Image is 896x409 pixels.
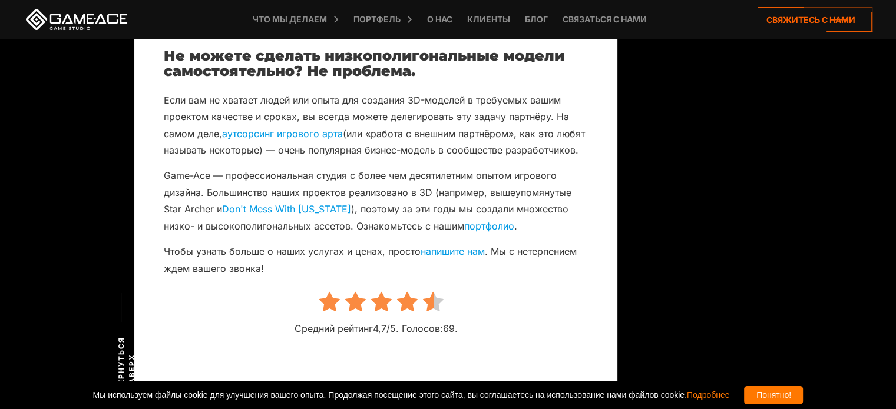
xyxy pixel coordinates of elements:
font: Что мы делаем [253,14,327,24]
font: Не можете сделать низкополигональные модели самостоятельно? Не проблема. [164,47,564,79]
a: напишите нам [421,245,485,257]
font: 69. [443,322,458,334]
font: 4,7 [373,322,386,334]
font: Клиенты [467,14,510,24]
a: аутсорсинг игрового арта [222,128,343,139]
a: Don't Mess With [US_STATE] [222,203,351,215]
a: портфолио [464,220,514,232]
font: ), поэтому за эти годы мы создали множество низко- и высокополигональных ассетов. Ознакомьтесь с ... [164,203,568,231]
font: . Мы с нетерпением ждем вашего звонка! [164,245,577,274]
font: Блог [525,14,548,24]
font: . [514,220,517,232]
a: Подробнее [687,390,730,400]
font: Game-Ace — профессиональная студия с более чем десятилетним опытом игрового дизайна. Большинство ... [164,169,571,215]
font: Если вам не хватает людей или опыта для создания 3D-моделей в требуемых вашим проектом качестве и... [164,94,569,139]
font: Связаться с нами [563,14,647,24]
font: /5. Голосов: [386,322,443,334]
font: Средний рейтинг [295,322,373,334]
font: О нас [427,14,452,24]
font: (или «работа с внешним партнёром», как это любят называть некоторые) — очень популярная бизнес-мо... [164,128,585,156]
font: Чтобы узнать больше о наших услугах и ценах, просто [164,245,421,257]
font: Мы используем файлы cookie для улучшения вашего опыта. Продолжая посещение этого сайта, вы соглаш... [93,390,687,400]
font: Вернуться наверх [117,337,136,390]
font: Портфель [353,14,401,24]
font: Понятно! [756,390,791,400]
a: Свяжитесь с нами [758,7,872,32]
